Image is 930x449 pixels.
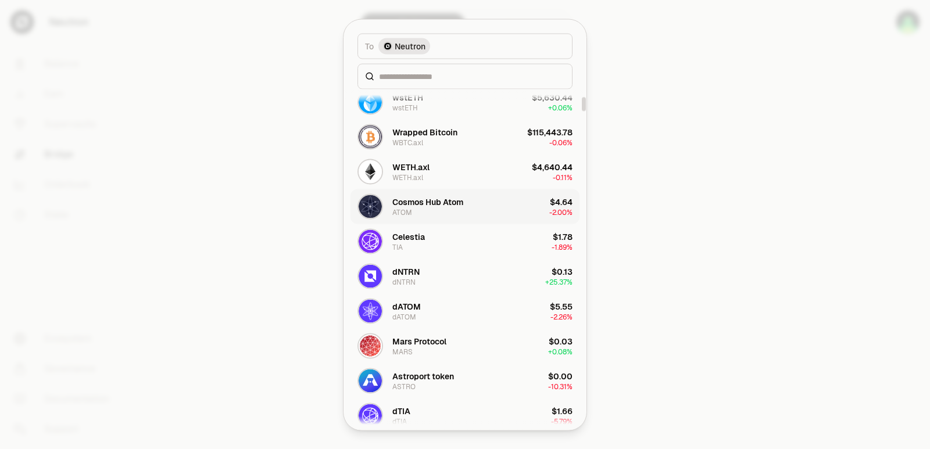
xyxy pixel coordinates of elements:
[553,173,573,182] span: -0.11%
[392,126,457,138] div: Wrapped Bitcoin
[359,90,382,113] img: wstETH Logo
[359,369,382,392] img: ASTRO Logo
[392,196,463,207] div: Cosmos Hub Atom
[392,91,423,103] div: wstETH
[350,84,580,119] button: wstETH LogowstETHwstETH$5,630.44+0.06%
[359,160,382,183] img: WETH.axl Logo
[532,161,573,173] div: $4,640.44
[392,138,423,147] div: WBTC.axl
[350,154,580,189] button: WETH.axl LogoWETH.axlWETH.axl$4,640.44-0.11%
[392,382,416,391] div: ASTRO
[552,405,573,416] div: $1.66
[392,231,425,242] div: Celestia
[392,173,423,182] div: WETH.axl
[545,277,573,286] span: + 25.37%
[350,328,580,363] button: MARS LogoMars ProtocolMARS$0.03+0.08%
[350,189,580,224] button: ATOM LogoCosmos Hub AtomATOM$4.64-2.00%
[551,416,573,426] span: -5.79%
[392,161,430,173] div: WETH.axl
[550,196,573,207] div: $4.64
[350,363,580,398] button: ASTRO LogoAstroport tokenASTRO$0.00-10.31%
[548,347,573,356] span: + 0.08%
[392,103,418,112] div: wstETH
[350,398,580,433] button: dTIA LogodTIAdTIA$1.66-5.79%
[532,91,573,103] div: $5,630.44
[359,264,382,288] img: dNTRN Logo
[350,258,580,293] button: dNTRN LogodNTRNdNTRN$0.13+25.37%
[392,300,421,312] div: dATOM
[359,299,382,322] img: dATOM Logo
[384,42,391,49] img: Neutron Logo
[392,370,454,382] div: Astroport token
[359,404,382,427] img: dTIA Logo
[365,40,374,52] span: To
[392,265,420,277] div: dNTRN
[350,293,580,328] button: dATOM LogodATOMdATOM$5.55-2.26%
[392,347,413,356] div: MARS
[549,335,573,347] div: $0.03
[359,334,382,357] img: MARS Logo
[549,138,573,147] span: -0.06%
[553,231,573,242] div: $1.78
[359,125,382,148] img: WBTC.axl Logo
[392,405,410,416] div: dTIA
[357,33,573,59] button: ToNeutron LogoNeutron
[550,312,573,321] span: -2.26%
[550,300,573,312] div: $5.55
[548,382,573,391] span: -10.31%
[350,119,580,154] button: WBTC.axl LogoWrapped BitcoinWBTC.axl$115,443.78-0.06%
[392,242,403,252] div: TIA
[549,207,573,217] span: -2.00%
[359,229,382,253] img: TIA Logo
[359,195,382,218] img: ATOM Logo
[392,416,407,426] div: dTIA
[350,224,580,258] button: TIA LogoCelestiaTIA$1.78-1.89%
[548,103,573,112] span: + 0.06%
[552,265,573,277] div: $0.13
[392,335,446,347] div: Mars Protocol
[392,277,416,286] div: dNTRN
[392,312,416,321] div: dATOM
[395,40,425,52] span: Neutron
[392,207,412,217] div: ATOM
[527,126,573,138] div: $115,443.78
[552,242,573,252] span: -1.89%
[548,370,573,382] div: $0.00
